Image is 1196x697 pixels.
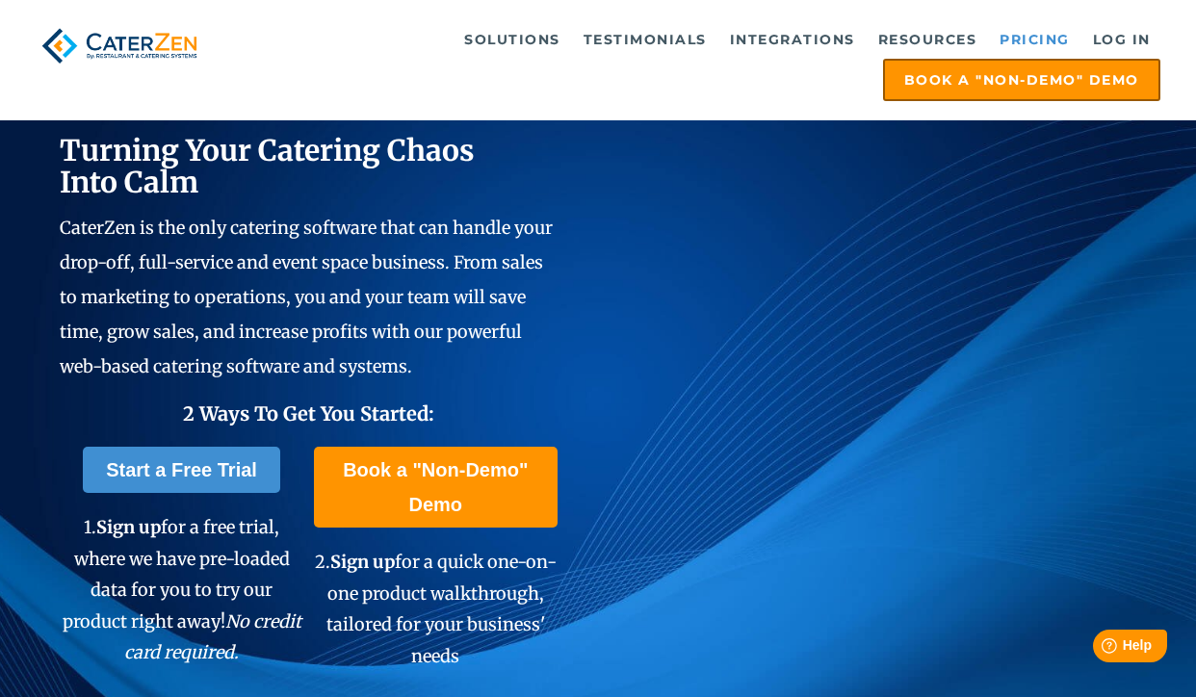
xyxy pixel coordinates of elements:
a: Pricing [990,20,1079,59]
span: 2. for a quick one-on-one product walkthrough, tailored for your business' needs [315,551,557,666]
span: 2 Ways To Get You Started: [183,401,434,426]
em: No credit card required. [124,610,301,663]
img: caterzen [36,20,203,71]
a: Book a "Non-Demo" Demo [314,447,558,528]
span: 1. for a free trial, where we have pre-loaded data for you to try our product right away! [63,516,301,663]
iframe: Help widget launcher [1025,622,1175,676]
a: Log in [1083,20,1160,59]
a: Book a "Non-Demo" Demo [883,59,1160,101]
span: CaterZen is the only catering software that can handle your drop-off, full-service and event spac... [60,217,553,377]
span: Turning Your Catering Chaos Into Calm [60,132,475,200]
a: Integrations [720,20,865,59]
span: Sign up [330,551,395,573]
a: Testimonials [574,20,716,59]
a: Start a Free Trial [83,447,280,493]
span: Sign up [96,516,161,538]
a: Resources [869,20,987,59]
a: Solutions [455,20,570,59]
div: Navigation Menu [227,20,1160,101]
